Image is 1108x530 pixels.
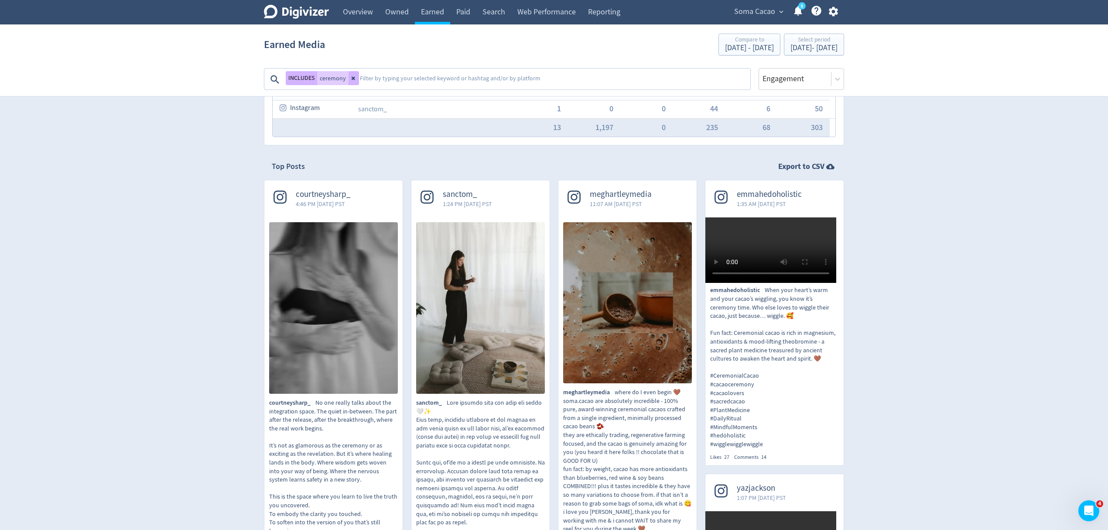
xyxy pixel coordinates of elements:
[358,105,387,114] a: sanctom_
[705,180,844,461] a: emmahedoholistic1:35 AM [DATE] PSTemmahedoholisticWhen your heart’s warm and your cacao’s wigglin...
[416,222,545,394] img: Some moments from the last few weeks 🤍✨ From soft, spacious sessions in the clinic to the quiet m...
[777,8,785,16] span: expand_more
[290,100,320,117] span: Instagram
[731,5,786,19] button: Soma Cacao
[724,454,729,461] span: 27
[296,189,351,200] span: courtneysharp_
[286,71,317,85] button: INCLUDES
[443,200,492,208] span: 1:24 PM [DATE] PST
[557,105,561,113] button: 1
[725,44,774,52] div: [DATE] - [DATE]
[710,454,734,461] div: Likes
[725,37,774,44] div: Compare to
[280,104,287,112] svg: instagram
[737,483,786,493] span: yazjackson
[320,75,346,81] span: ceremony
[763,124,770,131] button: 68
[595,124,613,131] button: 1,197
[801,3,803,9] text: 5
[761,454,766,461] span: 14
[269,399,315,407] span: courtneysharp_
[706,124,718,131] button: 235
[734,454,771,461] div: Comments
[269,222,398,394] img: No one really talks about the integration space. The quiet in-between. The part after the release...
[662,124,666,131] button: 0
[662,105,666,113] button: 0
[790,37,838,44] div: Select period
[272,161,305,172] h2: Top Posts
[766,105,770,113] button: 6
[553,124,561,131] button: 13
[737,200,802,208] span: 1:35 AM [DATE] PST
[1096,500,1103,507] span: 4
[590,200,652,208] span: 11:07 AM [DATE] PST
[443,189,492,200] span: sanctom_
[590,189,652,200] span: meghartleymedia
[563,222,692,383] img: where do I even begin 🤎 soma.cacao are absolutely incredible - 100% pure, award-winning ceremonia...
[296,200,351,208] span: 4:46 PM [DATE] PST
[710,286,839,448] p: When your heart’s warm and your cacao’s wiggling, you know it’s ceremony time. Who else loves to ...
[1078,500,1099,521] iframe: Intercom live chat
[790,44,838,52] div: [DATE] - [DATE]
[710,286,765,295] span: emmahedoholistic
[778,161,824,172] strong: Export to CSV
[737,493,786,502] span: 1:07 PM [DATE] PST
[416,399,447,407] span: sanctom_
[737,189,802,200] span: emmahedoholistic
[798,2,806,10] a: 5
[784,34,844,55] button: Select period[DATE]- [DATE]
[563,388,615,397] span: meghartleymedia
[734,5,775,19] span: Soma Cacao
[811,124,823,131] button: 303
[815,105,823,113] button: 50
[609,105,613,113] button: 0
[718,34,780,55] button: Compare to[DATE] - [DATE]
[710,105,718,113] button: 44
[264,31,325,59] h1: Earned Media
